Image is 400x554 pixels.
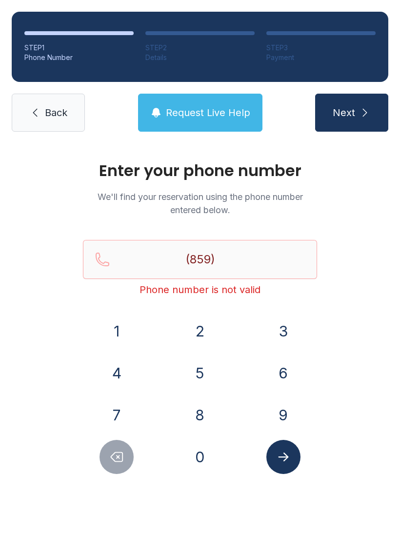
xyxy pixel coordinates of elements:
button: 7 [100,398,134,432]
div: STEP 3 [266,43,376,53]
button: 5 [183,356,217,390]
div: Details [145,53,255,62]
span: Next [333,106,355,119]
button: 6 [266,356,300,390]
span: Back [45,106,67,119]
button: 1 [100,314,134,348]
button: Submit lookup form [266,440,300,474]
div: Phone number is not valid [83,283,317,297]
div: Phone Number [24,53,134,62]
div: STEP 1 [24,43,134,53]
button: 9 [266,398,300,432]
div: Payment [266,53,376,62]
h1: Enter your phone number [83,163,317,178]
button: 8 [183,398,217,432]
button: 0 [183,440,217,474]
div: STEP 2 [145,43,255,53]
button: 3 [266,314,300,348]
span: Request Live Help [166,106,250,119]
button: 4 [100,356,134,390]
button: 2 [183,314,217,348]
button: Delete number [100,440,134,474]
input: Reservation phone number [83,240,317,279]
p: We'll find your reservation using the phone number entered below. [83,190,317,217]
